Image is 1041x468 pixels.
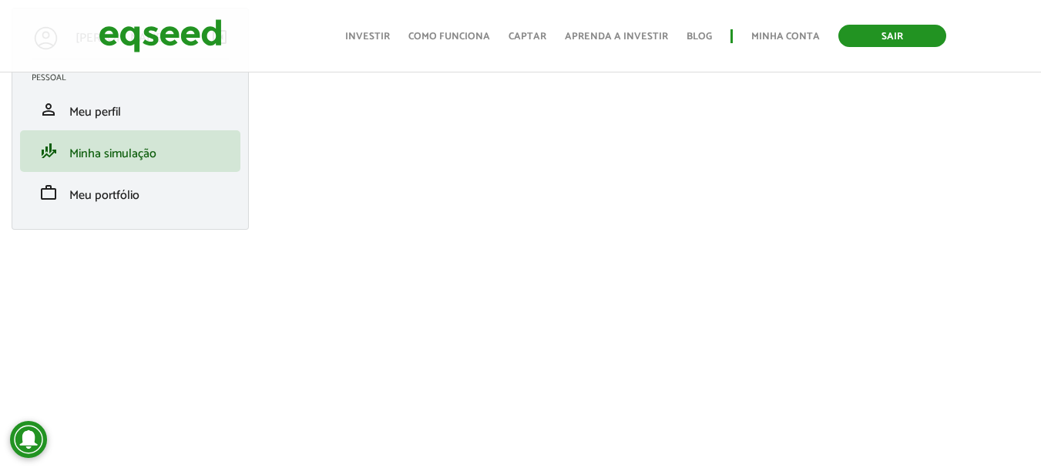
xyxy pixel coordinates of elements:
a: Minha conta [751,32,820,42]
li: Meu portfólio [20,172,240,214]
span: finance_mode [39,142,58,160]
li: Meu perfil [20,89,240,130]
span: Minha simulação [69,143,156,164]
a: Investir [345,32,390,42]
a: Blog [687,32,712,42]
span: Meu portfólio [69,185,139,206]
span: Meu perfil [69,102,121,123]
img: EqSeed [99,15,222,56]
h2: Pessoal [32,73,240,82]
span: person [39,100,58,119]
a: workMeu portfólio [32,183,229,202]
span: work [39,183,58,202]
li: Minha simulação [20,130,240,172]
a: finance_modeMinha simulação [32,142,229,160]
a: personMeu perfil [32,100,229,119]
a: Como funciona [408,32,490,42]
a: Captar [509,32,546,42]
a: Sair [838,25,946,47]
a: Aprenda a investir [565,32,668,42]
